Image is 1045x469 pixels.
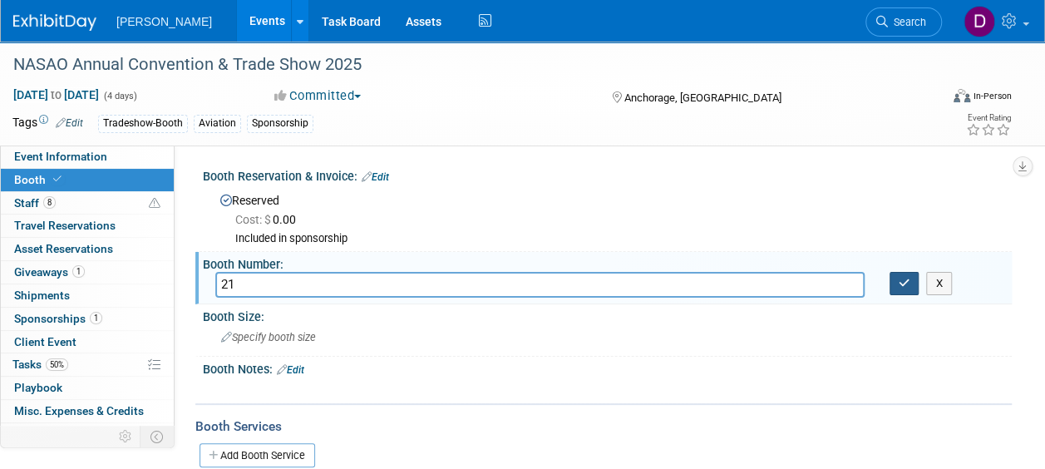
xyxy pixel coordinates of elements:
[277,364,304,376] a: Edit
[1,146,174,168] a: Event Information
[140,426,175,447] td: Toggle Event Tabs
[14,312,102,325] span: Sponsorships
[269,87,367,105] button: Committed
[43,196,56,209] span: 8
[235,232,999,246] div: Included in sponsorship
[46,358,68,371] span: 50%
[194,115,241,132] div: Aviation
[14,381,62,394] span: Playbook
[1,400,174,422] a: Misc. Expenses & Credits
[1,353,174,376] a: Tasks50%
[14,196,56,210] span: Staff
[14,289,70,302] span: Shipments
[624,91,781,104] span: Anchorage, [GEOGRAPHIC_DATA]
[72,265,85,278] span: 1
[1,215,174,237] a: Travel Reservations
[12,114,83,133] td: Tags
[247,115,313,132] div: Sponsorship
[195,417,1012,436] div: Booth Services
[102,91,137,101] span: (4 days)
[53,175,62,184] i: Booth reservation complete
[56,117,83,129] a: Edit
[221,331,316,343] span: Specify booth size
[866,86,1012,111] div: Event Format
[48,88,64,101] span: to
[1,192,174,215] a: Staff8
[1,238,174,260] a: Asset Reservations
[13,14,96,31] img: ExhibitDay
[14,173,65,186] span: Booth
[235,213,303,226] span: 0.00
[865,7,942,37] a: Search
[14,335,76,348] span: Client Event
[116,15,212,28] span: [PERSON_NAME]
[98,115,188,132] div: Tradeshow-Booth
[1,331,174,353] a: Client Event
[203,304,1012,325] div: Booth Size:
[12,358,68,371] span: Tasks
[14,242,113,255] span: Asset Reservations
[14,219,116,232] span: Travel Reservations
[14,404,144,417] span: Misc. Expenses & Credits
[964,6,995,37] img: Dakota Alt
[1,169,174,191] a: Booth
[200,443,315,467] a: Add Booth Service
[7,50,926,80] div: NASAO Annual Convention & Trade Show 2025
[149,196,160,211] span: Potential Scheduling Conflict -- at least one attendee is tagged in another overlapping event.
[215,188,999,246] div: Reserved
[888,16,926,28] span: Search
[12,87,100,102] span: [DATE] [DATE]
[90,312,102,324] span: 1
[111,426,140,447] td: Personalize Event Tab Strip
[362,171,389,183] a: Edit
[954,89,970,102] img: Format-Inperson.png
[1,377,174,399] a: Playbook
[1,308,174,330] a: Sponsorships1
[235,213,273,226] span: Cost: $
[203,357,1012,378] div: Booth Notes:
[203,252,1012,273] div: Booth Number:
[1,261,174,284] a: Giveaways1
[1,284,174,307] a: Shipments
[203,164,1012,185] div: Booth Reservation & Invoice:
[14,150,107,163] span: Event Information
[926,272,952,295] button: X
[14,265,85,279] span: Giveaways
[973,90,1012,102] div: In-Person
[966,114,1011,122] div: Event Rating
